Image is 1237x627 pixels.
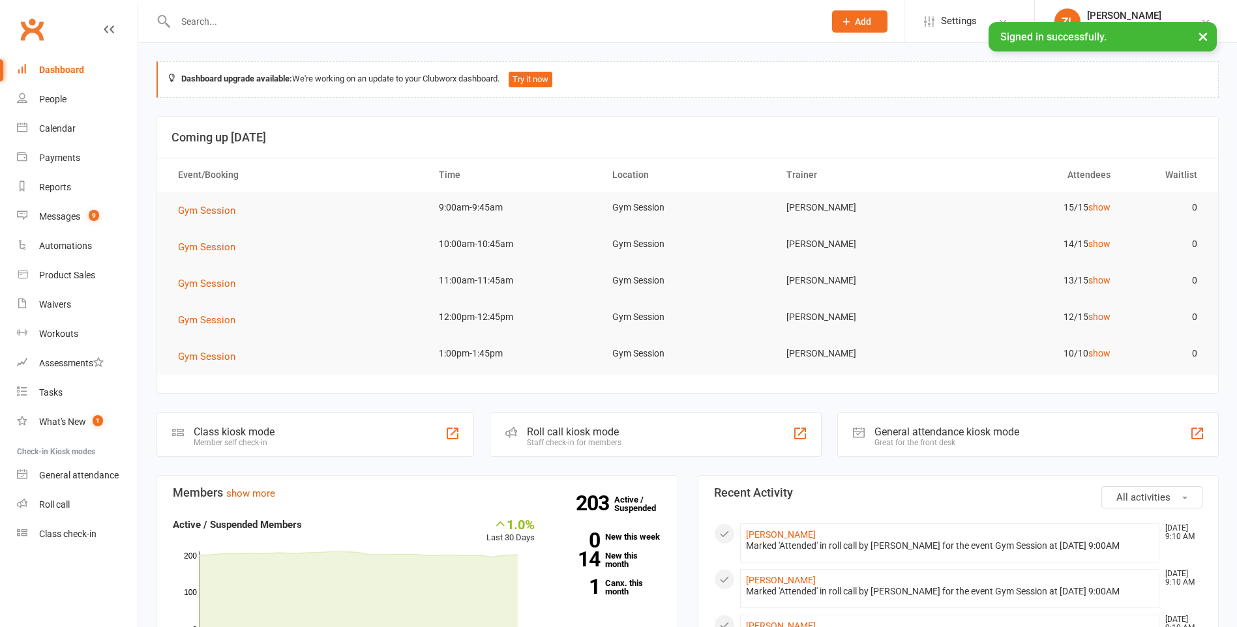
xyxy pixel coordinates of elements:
div: Class check-in [39,529,97,539]
a: 203Active / Suspended [614,486,672,522]
a: Automations [17,231,138,261]
strong: 14 [554,549,600,569]
div: People [39,94,67,104]
td: [PERSON_NAME] [775,229,948,259]
td: 0 [1122,192,1209,223]
td: 11:00am-11:45am [427,265,601,296]
th: Waitlist [1122,158,1209,192]
td: 0 [1122,338,1209,369]
div: Dashboard [39,65,84,75]
div: [PERSON_NAME] [1087,10,1200,22]
a: show [1088,202,1110,212]
td: Gym Session [601,338,774,369]
div: Roll call kiosk mode [527,426,621,438]
div: Waivers [39,299,71,310]
a: show [1088,348,1110,358]
div: ZL [1054,8,1081,35]
td: 14/15 [948,229,1122,259]
a: Messages 9 [17,202,138,231]
th: Time [427,158,601,192]
a: General attendance kiosk mode [17,461,138,490]
a: 1Canx. this month [554,579,662,596]
a: 0New this week [554,532,662,541]
a: Assessments [17,349,138,378]
a: Class kiosk mode [17,519,138,549]
h3: Recent Activity [714,486,1203,499]
a: Tasks [17,378,138,407]
div: Last 30 Days [486,517,535,545]
td: 10/10 [948,338,1122,369]
div: Staff check-in for members [527,438,621,447]
span: Add [855,16,871,27]
div: Uniting Seniors Gym Orange [1087,22,1200,33]
div: Marked 'Attended' in roll call by [PERSON_NAME] for the event Gym Session at [DATE] 9:00AM [746,540,1154,551]
a: Reports [17,173,138,202]
td: 13/15 [948,265,1122,296]
th: Trainer [775,158,948,192]
td: [PERSON_NAME] [775,265,948,296]
button: × [1191,22,1215,50]
td: 10:00am-10:45am [427,229,601,259]
div: Reports [39,182,71,192]
div: Messages [39,211,80,222]
td: [PERSON_NAME] [775,302,948,332]
td: Gym Session [601,229,774,259]
a: Roll call [17,490,138,519]
th: Location [601,158,774,192]
td: 1:00pm-1:45pm [427,338,601,369]
button: Gym Session [178,349,245,364]
span: 9 [89,210,99,221]
strong: 203 [576,493,614,513]
a: show more [226,488,275,499]
a: What's New1 [17,407,138,437]
td: 0 [1122,229,1209,259]
input: Search... [171,12,815,31]
a: show [1088,239,1110,249]
div: Tasks [39,387,63,398]
td: 9:00am-9:45am [427,192,601,223]
td: 0 [1122,302,1209,332]
button: Gym Session [178,276,245,291]
strong: 0 [554,531,600,550]
span: Gym Session [178,205,235,216]
a: Calendar [17,114,138,143]
div: Product Sales [39,270,95,280]
a: Dashboard [17,55,138,85]
h3: Coming up [DATE] [171,131,1204,144]
span: All activities [1116,491,1170,503]
td: [PERSON_NAME] [775,338,948,369]
td: Gym Session [601,265,774,296]
a: 14New this month [554,551,662,568]
th: Event/Booking [166,158,427,192]
a: Product Sales [17,261,138,290]
div: Member self check-in [194,438,275,447]
a: Workouts [17,319,138,349]
div: Class kiosk mode [194,426,275,438]
a: Payments [17,143,138,173]
div: Great for the front desk [874,438,1019,447]
strong: 1 [554,577,600,596]
a: People [17,85,138,114]
button: Add [832,10,887,33]
div: Marked 'Attended' in roll call by [PERSON_NAME] for the event Gym Session at [DATE] 9:00AM [746,586,1154,597]
a: [PERSON_NAME] [746,575,816,585]
button: Gym Session [178,239,245,255]
a: Clubworx [16,13,48,46]
div: Assessments [39,358,104,368]
strong: Active / Suspended Members [173,519,302,531]
td: Gym Session [601,302,774,332]
a: show [1088,312,1110,322]
a: Waivers [17,290,138,319]
span: Gym Session [178,278,235,289]
div: Payments [39,153,80,163]
button: Try it now [509,72,552,87]
span: Gym Session [178,241,235,253]
span: 1 [93,415,103,426]
span: Gym Session [178,314,235,326]
div: General attendance [39,470,119,480]
button: Gym Session [178,312,245,328]
span: Signed in successfully. [1000,31,1107,43]
div: We're working on an update to your Clubworx dashboard. [156,61,1219,98]
td: 15/15 [948,192,1122,223]
div: General attendance kiosk mode [874,426,1019,438]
